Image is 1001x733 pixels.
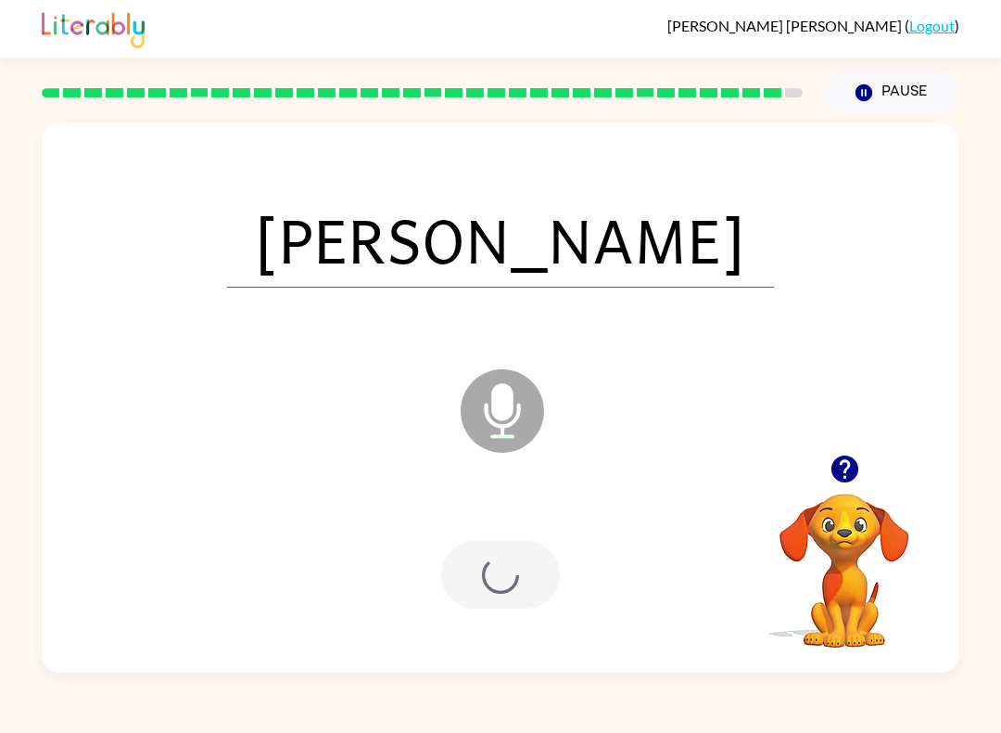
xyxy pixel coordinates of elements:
div: ( ) [667,17,959,34]
span: [PERSON_NAME] [PERSON_NAME] [667,17,905,34]
span: [PERSON_NAME] [227,191,774,288]
img: Literably [42,7,145,48]
a: Logout [909,17,955,34]
video: Your browser must support playing .mp4 files to use Literably. Please try using another browser. [752,465,937,650]
button: Pause [825,71,959,114]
